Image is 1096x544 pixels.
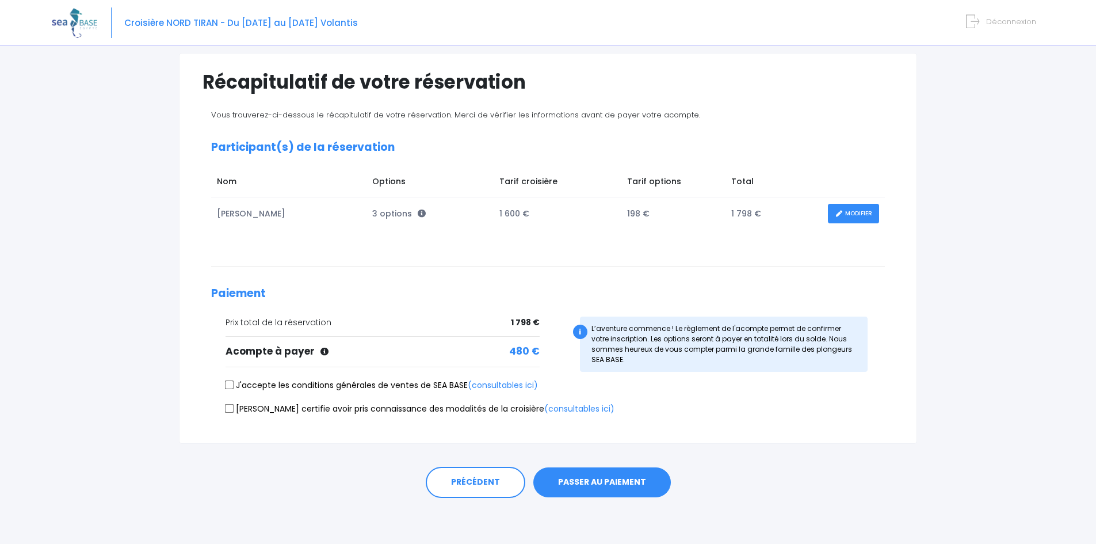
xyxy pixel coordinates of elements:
td: 1 600 € [494,198,621,230]
label: J'accepte les conditions générales de ventes de SEA BASE [226,379,538,391]
a: MODIFIER [828,204,879,224]
h2: Paiement [211,287,885,300]
div: Acompte à payer [226,344,540,359]
span: 1 798 € [511,317,540,329]
h2: Participant(s) de la réservation [211,141,885,154]
td: Tarif croisière [494,170,621,197]
button: PASSER AU PAIEMENT [533,467,671,497]
a: (consultables ici) [544,403,614,414]
input: J'accepte les conditions générales de ventes de SEA BASE(consultables ici) [225,381,234,390]
span: 3 options [372,208,426,219]
td: Total [725,170,822,197]
div: i [573,325,587,339]
span: 480 € [509,344,540,359]
label: [PERSON_NAME] certifie avoir pris connaissance des modalités de la croisière [226,403,614,415]
td: 1 798 € [725,198,822,230]
div: Prix total de la réservation [226,317,540,329]
div: L’aventure commence ! Le règlement de l'acompte permet de confirmer votre inscription. Les option... [580,317,868,372]
h1: Récapitulatif de votre réservation [203,71,893,93]
a: PRÉCÉDENT [426,467,525,498]
span: Croisière NORD TIRAN - Du [DATE] au [DATE] Volantis [124,17,358,29]
td: Tarif options [621,170,725,197]
a: (consultables ici) [468,379,538,391]
td: Options [366,170,494,197]
td: [PERSON_NAME] [211,198,366,230]
input: [PERSON_NAME] certifie avoir pris connaissance des modalités de la croisière(consultables ici) [225,404,234,413]
span: Vous trouverez-ci-dessous le récapitulatif de votre réservation. Merci de vérifier les informatio... [211,109,700,120]
td: 198 € [621,198,725,230]
span: Déconnexion [986,16,1036,27]
td: Nom [211,170,366,197]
